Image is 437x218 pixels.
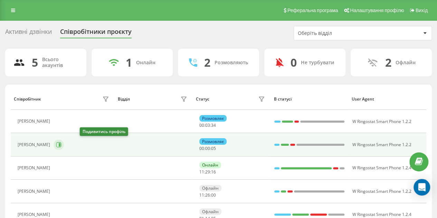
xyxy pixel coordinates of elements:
span: 34 [211,122,216,128]
div: [PERSON_NAME] [18,142,52,147]
div: Активні дзвінки [5,28,52,39]
span: W Ringostat Smart Phone 1.2.2 [352,188,411,194]
div: Подивитись профіль [80,127,128,136]
span: 11 [199,169,204,175]
div: [PERSON_NAME] [18,119,52,124]
div: Статус [196,97,209,102]
div: Онлайн [199,162,221,168]
span: 03 [205,122,210,128]
div: Розмовляє [199,138,227,145]
span: 11 [199,192,204,198]
span: W Ringostat Smart Phone 1.2.4 [352,165,411,171]
span: 26 [205,192,210,198]
div: : : [199,146,216,151]
div: Співробітник [14,97,41,102]
div: [PERSON_NAME] [18,212,52,217]
span: 00 [199,122,204,128]
span: 00 [199,145,204,151]
div: 2 [204,56,210,69]
span: Налаштування профілю [350,8,404,13]
div: 1 [126,56,132,69]
div: Онлайн [136,60,155,66]
div: Розмовляє [199,115,227,122]
span: W Ringostat Smart Phone 1.2.4 [352,211,411,217]
div: [PERSON_NAME] [18,165,52,170]
span: 00 [205,145,210,151]
div: Не турбувати [301,60,334,66]
div: Оберіть відділ [298,30,380,36]
span: Реферальна програма [287,8,338,13]
span: 16 [211,169,216,175]
div: Розмовляють [215,60,248,66]
div: Open Intercom Messenger [414,179,430,196]
div: Офлайн [396,60,416,66]
div: 2 [385,56,391,69]
div: Офлайн [199,185,221,191]
div: : : [199,123,216,128]
div: В статусі [274,97,345,102]
span: 00 [211,192,216,198]
span: 05 [211,145,216,151]
div: Всього акаунтів [42,57,78,68]
div: User Agent [352,97,423,102]
div: Офлайн [199,208,221,215]
div: [PERSON_NAME] [18,189,52,194]
span: W Ringostat Smart Phone 1.2.2 [352,142,411,148]
div: Відділ [118,97,130,102]
div: Співробітники проєкту [60,28,132,39]
div: 5 [32,56,38,69]
div: : : [199,193,216,198]
div: 0 [291,56,297,69]
span: W Ringostat Smart Phone 1.2.2 [352,119,411,124]
span: Вихід [416,8,428,13]
span: 29 [205,169,210,175]
div: : : [199,170,216,174]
